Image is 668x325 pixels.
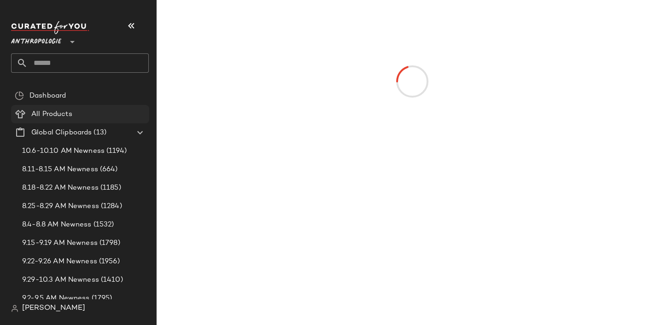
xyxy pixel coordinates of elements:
span: (13) [92,128,106,138]
img: cfy_white_logo.C9jOOHJF.svg [11,21,89,34]
span: 8.18-8.22 AM Newness [22,183,99,193]
span: [PERSON_NAME] [22,303,85,314]
span: 10.6-10.10 AM Newness [22,146,105,157]
span: (1956) [97,256,120,267]
img: svg%3e [11,305,18,312]
img: svg%3e [15,91,24,100]
span: Dashboard [29,91,66,101]
span: Global Clipboards [31,128,92,138]
span: 9.29-10.3 AM Newness [22,275,99,285]
span: 9.15-9.19 AM Newness [22,238,98,249]
span: All Products [31,109,72,120]
span: 8.4-8.8 AM Newness [22,220,92,230]
span: (1798) [98,238,120,249]
span: (1194) [105,146,127,157]
span: (1532) [92,220,114,230]
span: (1284) [99,201,122,212]
span: (664) [98,164,118,175]
span: (1185) [99,183,121,193]
span: 9.22-9.26 AM Newness [22,256,97,267]
span: 9.2-9.5 AM Newness [22,293,90,304]
span: 8.11-8.15 AM Newness [22,164,98,175]
span: (1410) [99,275,123,285]
span: Anthropologie [11,31,61,48]
span: 8.25-8.29 AM Newness [22,201,99,212]
span: (1795) [90,293,112,304]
